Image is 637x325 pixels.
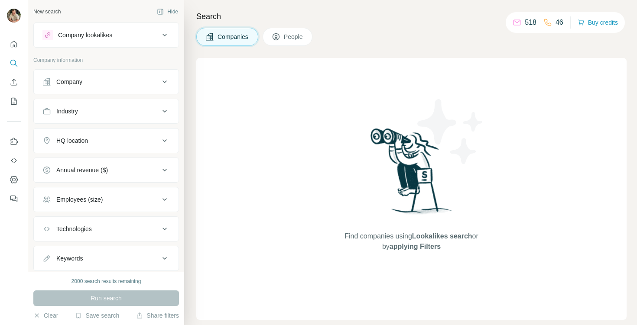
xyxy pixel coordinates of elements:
[7,36,21,52] button: Quick start
[34,160,179,180] button: Annual revenue ($)
[56,166,108,174] div: Annual revenue ($)
[56,254,83,263] div: Keywords
[71,277,141,285] div: 2000 search results remaining
[525,17,536,28] p: 518
[56,107,78,116] div: Industry
[7,153,21,168] button: Use Surfe API
[34,219,179,239] button: Technologies
[75,311,119,320] button: Save search
[7,134,21,149] button: Use Surfe on LinkedIn
[7,9,21,23] img: Avatar
[556,17,563,28] p: 46
[412,232,472,240] span: Lookalikes search
[58,31,112,39] div: Company lookalikes
[367,126,457,222] img: Surfe Illustration - Woman searching with binoculars
[56,225,92,233] div: Technologies
[33,8,61,16] div: New search
[56,77,82,86] div: Company
[284,32,304,41] span: People
[7,55,21,71] button: Search
[34,189,179,210] button: Employees (size)
[7,172,21,187] button: Dashboard
[34,248,179,269] button: Keywords
[342,231,481,252] span: Find companies using or by
[136,311,179,320] button: Share filters
[33,311,58,320] button: Clear
[7,93,21,109] button: My lists
[412,93,490,171] img: Surfe Illustration - Stars
[34,71,179,92] button: Company
[33,56,179,64] p: Company information
[34,25,179,45] button: Company lookalikes
[578,16,618,29] button: Buy credits
[56,195,103,204] div: Employees (size)
[7,74,21,90] button: Enrich CSV
[151,5,184,18] button: Hide
[390,243,441,250] span: applying Filters
[218,32,249,41] span: Companies
[34,101,179,122] button: Industry
[34,130,179,151] button: HQ location
[196,10,627,23] h4: Search
[56,136,88,145] div: HQ location
[7,191,21,206] button: Feedback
